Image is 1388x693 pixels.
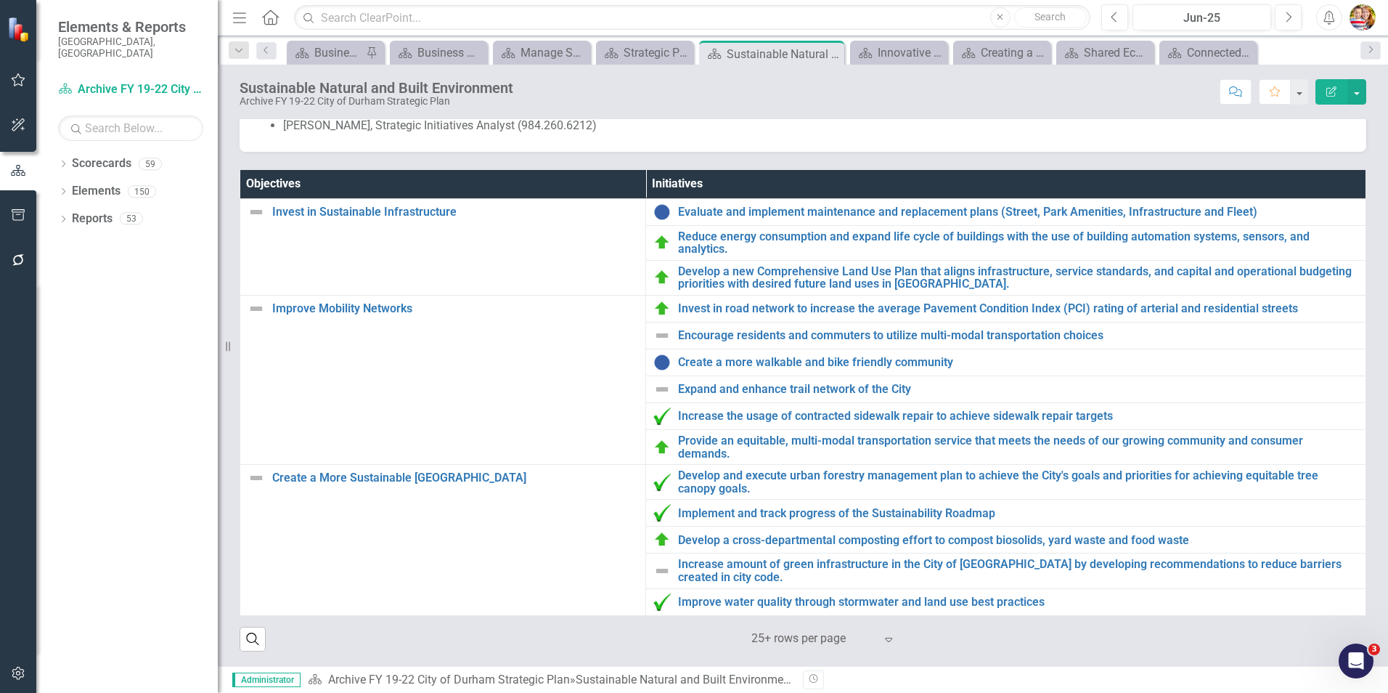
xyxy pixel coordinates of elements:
a: Archive FY 19-22 City of Durham Strategic Plan [328,673,570,686]
div: Sustainable Natural and Built Environment [240,80,513,96]
img: Not Defined [248,469,265,487]
td: Double-Click to Edit Right Click for Context Menu [240,465,646,615]
td: Double-Click to Edit Right Click for Context Menu [646,500,1366,527]
img: Target Pending [653,354,671,371]
a: Scorecards [72,155,131,172]
div: Connected, Engaged, & Diverse Communities [1187,44,1253,62]
img: Complete [653,593,671,611]
img: On Target [653,439,671,456]
span: Elements & Reports [58,18,203,36]
img: Not Defined [653,562,671,580]
a: Shared Economic Prosperity [1060,44,1150,62]
td: Double-Click to Edit Right Click for Context Menu [240,295,646,464]
a: Strategic Plan Resources & Documents [600,44,690,62]
a: Develop and execute urban forestry management plan to achieve the City's goals and priorities for... [678,469,1358,495]
img: Complete [653,408,671,425]
a: Elements [72,183,121,200]
td: Double-Click to Edit Right Click for Context Menu [646,554,1366,588]
div: Creating a Safer Community Together [981,44,1047,62]
a: Develop a new Comprehensive Land Use Plan that aligns infrastructure, service standards, and capi... [678,265,1358,291]
button: Search [1014,7,1087,28]
img: Target Pending [653,203,671,221]
td: Double-Click to Edit Right Click for Context Menu [646,527,1366,554]
img: On Target [653,300,671,317]
a: Reduce energy consumption and expand life cycle of buildings with the use of building automation ... [678,230,1358,256]
a: Manage Scorecards [497,44,587,62]
button: Jun-25 [1132,4,1271,31]
a: Business Plan [393,44,483,62]
div: 150 [128,185,156,198]
img: Not Defined [653,381,671,398]
span: 3 [1368,644,1380,655]
td: Double-Click to Edit Right Click for Context Menu [646,402,1366,429]
a: Develop a cross-departmental composting effort to compost biosolids, yard waste and food waste [678,534,1358,547]
td: Double-Click to Edit Right Click for Context Menu [240,198,646,295]
td: Double-Click to Edit Right Click for Context Menu [646,225,1366,260]
div: Sustainable Natural and Built Environment [727,45,841,63]
a: Connected, Engaged, & Diverse Communities [1163,44,1253,62]
div: » [308,672,792,689]
img: Not Defined [248,300,265,317]
a: Improve Mobility Networks [272,302,638,315]
iframe: Intercom live chat [1339,644,1373,678]
a: Implement and track progress of the Sustainability Roadmap [678,507,1358,520]
a: Archive FY 19-22 City of Durham Strategic Plan [58,81,203,98]
div: Innovative & High Performing Organization [878,44,944,62]
a: Evaluate and implement maintenance and replacement plans (Street, Park Amenities, Infrastructure ... [678,206,1358,219]
td: Double-Click to Edit Right Click for Context Menu [646,588,1366,615]
a: Reports [72,211,113,227]
a: Increase the usage of contracted sidewalk repair to achieve sidewalk repair targets [678,410,1358,423]
a: Innovative & High Performing Organization [854,44,944,62]
a: Increase amount of green infrastructure in the City of [GEOGRAPHIC_DATA] by developing recommenda... [678,558,1358,583]
img: ClearPoint Strategy [7,17,33,42]
td: Double-Click to Edit Right Click for Context Menu [646,349,1366,376]
img: On Target [653,234,671,251]
div: Manage Scorecards [520,44,587,62]
td: Double-Click to Edit Right Click for Context Menu [646,322,1366,349]
div: 53 [120,213,143,225]
img: On Target [653,269,671,286]
td: Double-Click to Edit Right Click for Context Menu [646,429,1366,464]
td: Double-Click to Edit Right Click for Context Menu [646,376,1366,402]
div: Archive FY 19-22 City of Durham Strategic Plan [240,96,513,107]
a: Creating a Safer Community Together [957,44,1047,62]
li: [PERSON_NAME], Strategic Initiatives Analyst (984.260.6212) [283,118,1352,134]
div: Business Plan Status Update [314,44,362,62]
a: Invest in road network to increase the average Pavement Condition Index (PCI) rating of arterial ... [678,302,1358,315]
div: Sustainable Natural and Built Environment [576,673,793,686]
a: Provide an equitable, multi-modal transportation service that meets the needs of our growing comm... [678,434,1358,460]
a: Business Plan Status Update [290,44,362,62]
a: Create a More Sustainable [GEOGRAPHIC_DATA] [272,471,638,485]
td: Double-Click to Edit Right Click for Context Menu [646,465,1366,500]
td: Double-Click to Edit Right Click for Context Menu [646,198,1366,225]
div: Business Plan [417,44,483,62]
div: Shared Economic Prosperity [1084,44,1150,62]
a: Encourage residents and commuters to utilize multi-modal transportation choices [678,329,1358,342]
a: Create a more walkable and bike friendly community [678,356,1358,369]
a: Expand and enhance trail network of the City [678,383,1358,396]
input: Search Below... [58,115,203,141]
a: Invest in Sustainable Infrastructure [272,206,638,219]
div: Jun-25 [1138,9,1266,27]
div: 59 [139,158,162,170]
span: Administrator [232,673,301,687]
img: Complete [653,504,671,522]
img: On Target [653,531,671,548]
a: Improve water quality through stormwater and land use best practices [678,596,1358,609]
span: Search [1034,11,1066,23]
img: Complete [653,474,671,491]
img: Not Defined [248,203,265,221]
input: Search ClearPoint... [294,5,1090,31]
small: [GEOGRAPHIC_DATA], [GEOGRAPHIC_DATA] [58,36,203,60]
td: Double-Click to Edit Right Click for Context Menu [646,295,1366,322]
td: Double-Click to Edit Right Click for Context Menu [646,260,1366,295]
img: Shari Metcalfe [1350,4,1376,31]
div: Strategic Plan Resources & Documents [624,44,690,62]
img: Not Defined [653,327,671,344]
